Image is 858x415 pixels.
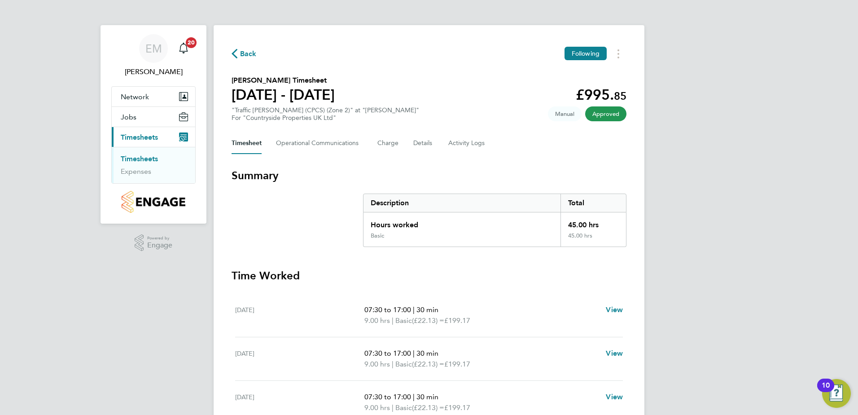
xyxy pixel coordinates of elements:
[232,269,626,283] h3: Time Worked
[412,403,444,412] span: (£22.13) =
[572,49,600,57] span: Following
[232,114,419,122] div: For "Countryside Properties UK Ltd"
[276,132,363,154] button: Operational Communications
[444,403,470,412] span: £199.17
[111,34,196,77] a: EM[PERSON_NAME]
[135,234,173,252] a: Powered byEngage
[364,403,390,412] span: 9.00 hrs
[112,107,195,127] button: Jobs
[412,360,444,368] span: (£22.13) =
[448,132,486,154] button: Activity Logs
[363,212,560,232] div: Hours worked
[413,393,415,401] span: |
[395,402,412,413] span: Basic
[121,133,158,141] span: Timesheets
[560,232,626,247] div: 45.00 hrs
[822,379,851,408] button: Open Resource Center, 10 new notifications
[395,359,412,370] span: Basic
[364,305,411,314] span: 07:30 to 17:00
[392,316,394,325] span: |
[565,47,607,60] button: Following
[548,106,582,121] span: This timesheet was manually created.
[364,349,411,358] span: 07:30 to 17:00
[606,393,623,401] span: View
[606,392,623,402] a: View
[101,25,206,224] nav: Main navigation
[363,194,560,212] div: Description
[560,212,626,232] div: 45.00 hrs
[121,113,136,121] span: Jobs
[416,305,438,314] span: 30 min
[371,232,384,239] div: Basic
[111,191,196,213] a: Go to home page
[364,360,390,368] span: 9.00 hrs
[121,155,158,163] a: Timesheets
[576,86,626,103] app-decimal: £995.
[413,349,415,358] span: |
[363,194,626,247] div: Summary
[606,305,623,314] span: View
[112,147,195,183] div: Timesheets
[147,242,172,249] span: Engage
[395,315,412,326] span: Basic
[121,93,149,101] span: Network
[392,360,394,368] span: |
[416,349,438,358] span: 30 min
[122,191,185,213] img: countryside-properties-logo-retina.png
[232,86,335,104] h1: [DATE] - [DATE]
[412,316,444,325] span: (£22.13) =
[147,234,172,242] span: Powered by
[232,168,626,183] h3: Summary
[444,316,470,325] span: £199.17
[175,34,193,63] a: 20
[112,127,195,147] button: Timesheets
[610,47,626,61] button: Timesheets Menu
[240,49,257,59] span: Back
[413,132,434,154] button: Details
[606,348,623,359] a: View
[235,305,364,326] div: [DATE]
[364,316,390,325] span: 9.00 hrs
[416,393,438,401] span: 30 min
[585,106,626,121] span: This timesheet has been approved.
[145,43,162,54] span: EM
[606,305,623,315] a: View
[121,167,151,176] a: Expenses
[235,348,364,370] div: [DATE]
[112,87,195,106] button: Network
[232,106,419,122] div: "Traffic [PERSON_NAME] (CPCS) (Zone 2)" at "[PERSON_NAME]"
[235,392,364,413] div: [DATE]
[444,360,470,368] span: £199.17
[614,89,626,102] span: 85
[111,66,196,77] span: Ed Murray
[392,403,394,412] span: |
[413,305,415,314] span: |
[822,385,830,397] div: 10
[232,75,335,86] h2: [PERSON_NAME] Timesheet
[232,132,262,154] button: Timesheet
[560,194,626,212] div: Total
[606,349,623,358] span: View
[232,48,257,59] button: Back
[377,132,399,154] button: Charge
[186,37,197,48] span: 20
[364,393,411,401] span: 07:30 to 17:00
